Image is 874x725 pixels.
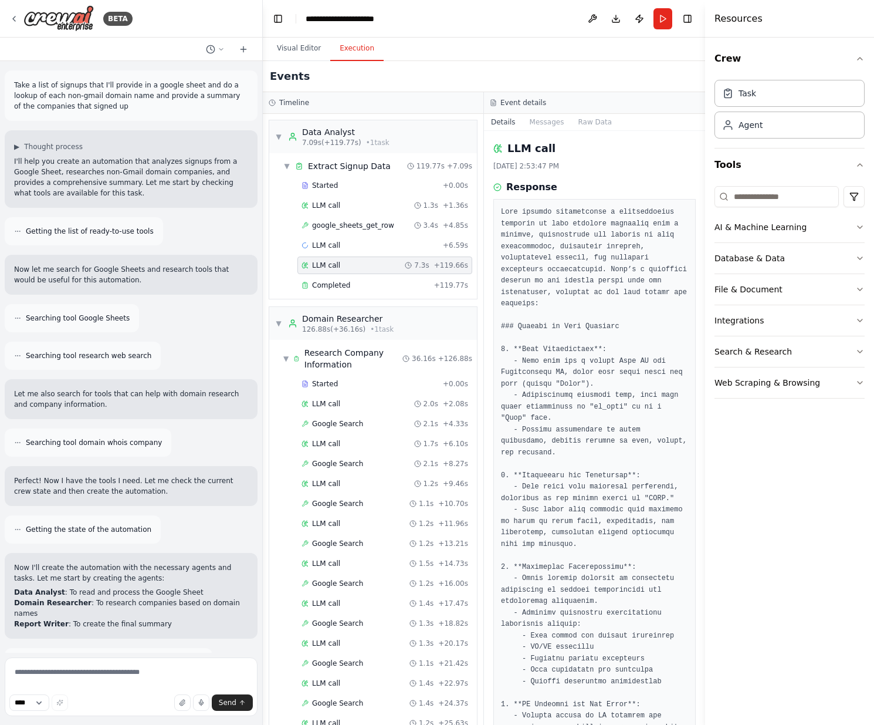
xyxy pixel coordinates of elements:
span: + 10.70s [438,499,468,508]
div: Agent [739,119,763,131]
h3: Timeline [279,98,309,107]
span: + 119.66s [434,261,468,270]
span: + 0.00s [443,181,468,190]
button: Click to speak your automation idea [193,694,209,711]
p: Let me also search for tools that can help with domain research and company information. [14,389,248,410]
div: Task [739,87,756,99]
p: Now let me search for Google Sheets and research tools that would be useful for this automation. [14,264,248,285]
span: 1.2s [419,539,433,548]
div: File & Document [714,284,782,295]
button: Hide right sidebar [679,11,696,27]
div: Crew [714,75,865,148]
button: Raw Data [571,114,619,130]
span: + 6.59s [443,241,468,250]
span: Searching tool Google Sheets [26,313,130,323]
span: ▼ [275,132,282,141]
span: 1.3s [419,619,433,628]
span: Google Search [312,539,363,548]
div: Data Analyst [302,126,389,138]
button: Integrations [714,305,865,336]
button: Search & Research [714,336,865,367]
span: Research Company Information [304,347,402,370]
span: • 1 task [366,138,389,147]
span: 119.77s [416,161,445,171]
span: + 24.37s [438,699,468,708]
span: LLM call [312,639,340,648]
span: LLM call [312,599,340,608]
button: Messages [523,114,571,130]
div: [DATE] 2:53:47 PM [493,161,696,171]
span: + 126.88s [438,354,472,363]
button: File & Document [714,274,865,305]
span: LLM call [312,399,340,409]
span: Google Search [312,499,363,508]
span: 1.4s [419,599,433,608]
span: Getting the state of the automation [26,525,151,534]
span: Google Search [312,579,363,588]
nav: breadcrumb [306,13,374,25]
span: • 1 task [370,325,394,334]
span: + 16.00s [438,579,468,588]
button: Switch to previous chat [201,42,229,56]
button: Visual Editor [267,36,330,61]
span: + 11.96s [438,519,468,528]
span: ▶ [14,142,19,151]
strong: Data Analyst [14,588,65,596]
span: + 22.97s [438,679,468,688]
span: 1.3s [419,639,433,648]
span: + 4.85s [443,221,468,230]
div: Integrations [714,315,764,326]
span: + 7.09s [447,161,472,171]
span: + 21.42s [438,659,468,668]
span: + 1.36s [443,201,468,210]
span: LLM call [312,439,340,449]
li: : To read and process the Google Sheet [14,587,248,598]
button: Hide left sidebar [270,11,286,27]
span: 1.2s [424,479,438,488]
span: LLM call [312,559,340,568]
span: + 17.47s [438,599,468,608]
span: LLM call [312,479,340,488]
span: 1.4s [419,699,433,708]
button: Upload files [174,694,191,711]
span: Getting the list of ready-to-use tools [26,227,154,236]
span: Searching tool domain whois company [26,438,162,447]
span: 1.2s [419,519,433,528]
h3: Event details [500,98,546,107]
span: Thought process [24,142,83,151]
span: 1.7s [424,439,438,449]
span: 1.3s [424,201,438,210]
span: + 4.33s [443,419,468,429]
span: ▼ [275,319,282,328]
span: + 9.46s [443,479,468,488]
span: 2.0s [424,399,438,409]
span: + 0.00s [443,379,468,389]
div: Web Scraping & Browsing [714,377,820,389]
span: 7.3s [414,261,429,270]
div: AI & Machine Learning [714,221,807,233]
p: Now I'll create the automation with the necessary agents and tasks. Let me start by creating the ... [14,562,248,584]
strong: Domain Researcher [14,599,92,607]
span: Google Search [312,659,363,668]
span: ▼ [283,161,290,171]
span: ▼ [283,354,289,363]
span: + 2.08s [443,399,468,409]
div: Search & Research [714,346,792,358]
span: 1.1s [419,659,433,668]
p: Take a list of signups that I'll provide in a google sheet and do a lookup of each non-gmail doma... [14,80,248,112]
li: : To research companies based on domain names [14,598,248,619]
button: Database & Data [714,243,865,274]
span: + 8.27s [443,459,468,468]
span: Google Search [312,419,363,429]
span: LLM call [312,201,340,210]
button: Web Scraping & Browsing [714,367,865,398]
div: Database & Data [714,252,785,264]
button: Start a new chat [234,42,253,56]
strong: Report Writer [14,620,69,628]
span: 1.5s [419,559,433,568]
span: Google Search [312,619,363,628]
span: 1.1s [419,499,433,508]
span: Searching tool research web search [26,351,151,360]
span: Completed [312,281,350,290]
span: 7.09s (+119.77s) [302,138,361,147]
